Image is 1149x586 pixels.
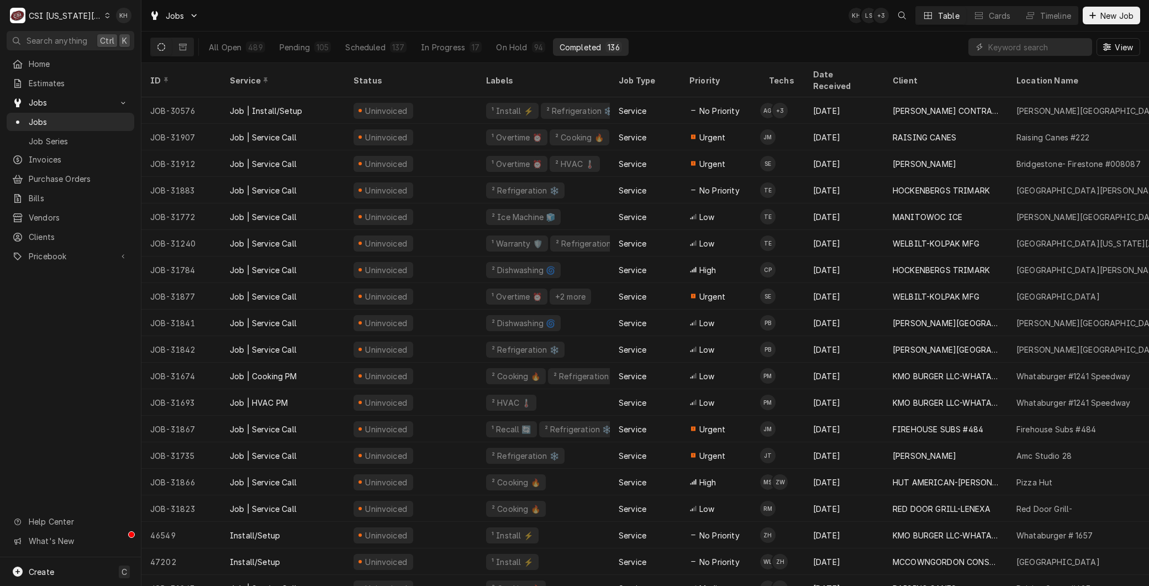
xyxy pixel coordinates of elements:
[804,177,884,203] div: [DATE]
[230,158,297,170] div: Job | Service Call
[619,423,646,435] div: Service
[893,158,956,170] div: [PERSON_NAME]
[491,132,543,143] div: ¹ Overtime ⏰
[893,317,999,329] div: [PERSON_NAME][GEOGRAPHIC_DATA][PERSON_NAME]
[804,495,884,522] div: [DATE]
[230,450,297,462] div: Job | Service Call
[760,289,776,304] div: Steve Ethridge's Avatar
[491,450,560,462] div: ² Refrigeration ❄️
[619,317,646,329] div: Service
[1098,10,1136,22] span: New Job
[619,556,646,568] div: Service
[1016,450,1072,462] div: Amc Studio 28
[150,75,210,86] div: ID
[364,344,409,355] div: Uninvoiced
[545,105,615,117] div: ² Refrigeration ❄️
[1016,556,1100,568] div: [GEOGRAPHIC_DATA]
[760,501,776,516] div: RM
[619,477,646,488] div: Service
[619,105,646,117] div: Service
[619,185,646,196] div: Service
[699,264,716,276] span: High
[364,530,409,541] div: Uninvoiced
[141,177,221,203] div: JOB-31883
[760,156,776,171] div: SE
[364,503,409,515] div: Uninvoiced
[893,185,990,196] div: HOCKENBERGS TRIMARK
[760,182,776,198] div: Trey Eslinger's Avatar
[893,211,962,223] div: MANITOWOC ICE
[1016,397,1130,409] div: Whataburger #1241 Speedway
[699,477,716,488] span: High
[7,132,134,150] a: Job Series
[804,336,884,363] div: [DATE]
[364,450,409,462] div: Uninvoiced
[804,283,884,310] div: [DATE]
[1097,38,1140,56] button: View
[145,7,203,25] a: Go to Jobs
[893,7,911,24] button: Open search
[280,41,310,53] div: Pending
[893,556,999,568] div: MCCOWNGORDON CONSTRUCTION
[29,212,129,223] span: Vendors
[230,264,297,276] div: Job | Service Call
[29,516,128,527] span: Help Center
[804,230,884,257] div: [DATE]
[141,124,221,150] div: JOB-31907
[893,423,983,435] div: FIREHOUSE SUBS #484
[29,135,129,147] span: Job Series
[230,530,280,541] div: Install/Setup
[491,317,556,329] div: ² Dishwashing 🌀
[472,41,479,53] div: 17
[364,317,409,329] div: Uninvoiced
[230,344,297,355] div: Job | Service Call
[760,315,776,331] div: PB
[769,75,795,86] div: Techs
[1113,41,1135,53] span: View
[29,173,129,185] span: Purchase Orders
[1016,477,1052,488] div: Pizza Hut
[491,370,541,382] div: ² Cooking 🔥
[699,158,725,170] span: Urgent
[772,474,788,490] div: ZW
[7,113,134,131] a: Jobs
[619,450,646,462] div: Service
[893,291,979,302] div: WELBILT-KOLPAK MFG
[619,530,646,541] div: Service
[699,211,714,223] span: Low
[317,41,329,53] div: 105
[772,103,788,118] div: + 3
[619,132,646,143] div: Service
[141,230,221,257] div: JOB-31240
[534,41,543,53] div: 94
[29,58,129,70] span: Home
[491,185,560,196] div: ² Refrigeration ❄️
[760,262,776,278] div: CP
[760,315,776,331] div: Phil Bustamante's Avatar
[141,310,221,336] div: JOB-31841
[848,8,864,23] div: KH
[29,77,129,89] span: Estimates
[354,75,466,86] div: Status
[491,556,534,568] div: ¹ Install ⚡️
[7,150,134,169] a: Invoices
[29,116,129,128] span: Jobs
[230,185,297,196] div: Job | Service Call
[1083,7,1140,24] button: New Job
[699,132,725,143] span: Urgent
[804,469,884,495] div: [DATE]
[1016,291,1100,302] div: [GEOGRAPHIC_DATA]
[619,158,646,170] div: Service
[1016,423,1096,435] div: Firehouse Subs #484
[491,291,543,302] div: ¹ Overtime ⏰
[392,41,404,53] div: 137
[699,344,714,355] span: Low
[893,477,999,488] div: HUT AMERICAN-[PERSON_NAME]
[804,310,884,336] div: [DATE]
[230,238,297,249] div: Job | Service Call
[230,132,297,143] div: Job | Service Call
[893,344,999,355] div: [PERSON_NAME][GEOGRAPHIC_DATA][PERSON_NAME]
[141,363,221,389] div: JOB-31674
[893,397,999,409] div: KMO BURGER LLC-WHATABURGER
[893,450,956,462] div: [PERSON_NAME]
